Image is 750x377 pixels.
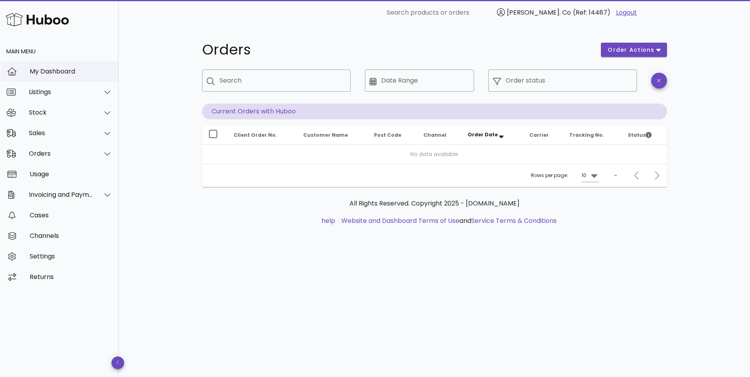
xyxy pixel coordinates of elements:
[423,132,446,138] span: Channel
[622,126,667,145] th: Status
[468,131,498,138] span: Order Date
[563,126,622,145] th: Tracking No.
[297,126,368,145] th: Customer Name
[417,126,461,145] th: Channel
[29,109,93,116] div: Stock
[374,132,401,138] span: Post Code
[601,43,667,57] button: order actions
[29,129,93,137] div: Sales
[202,145,667,164] td: No data available
[6,11,69,28] img: Huboo Logo
[341,216,459,225] a: Website and Dashboard Terms of Use
[523,126,563,145] th: Carrier
[202,43,592,57] h1: Orders
[582,169,599,182] div: 10Rows per page:
[569,132,604,138] span: Tracking No.
[30,68,112,75] div: My Dashboard
[234,132,277,138] span: Client Order No.
[461,126,523,145] th: Order Date: Sorted descending. Activate to remove sorting.
[29,150,93,157] div: Orders
[614,172,617,179] div: –
[471,216,557,225] a: Service Terms & Conditions
[338,216,557,226] li: and
[30,170,112,178] div: Usage
[303,132,348,138] span: Customer Name
[607,46,655,54] span: order actions
[29,191,93,198] div: Invoicing and Payments
[628,132,652,138] span: Status
[368,126,417,145] th: Post Code
[573,8,610,17] span: (Ref: 14487)
[507,8,571,17] span: [PERSON_NAME]. Co
[29,88,93,96] div: Listings
[202,104,667,119] p: Current Orders with Huboo
[30,232,112,239] div: Channels
[227,126,297,145] th: Client Order No.
[30,273,112,281] div: Returns
[531,164,599,187] div: Rows per page:
[208,199,661,208] p: All Rights Reserved. Copyright 2025 - [DOMAIN_NAME]
[30,253,112,260] div: Settings
[321,216,335,225] a: help
[616,8,637,17] a: Logout
[582,172,586,179] div: 10
[30,211,112,219] div: Cases
[529,132,549,138] span: Carrier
